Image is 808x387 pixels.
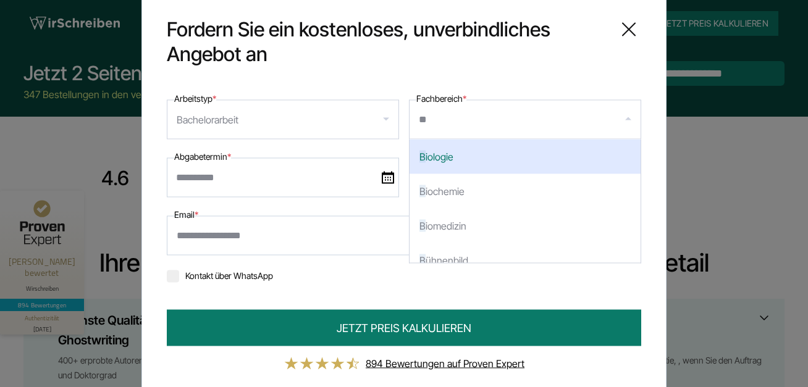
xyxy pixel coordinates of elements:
span: B [419,254,426,266]
div: iochemie [410,173,641,208]
span: B [419,185,426,197]
label: Arbeitstyp [174,91,216,106]
button: JETZT PREIS KALKULIEREN [167,309,641,346]
label: Email [174,207,198,222]
div: iologie [410,139,641,173]
div: Bachelorarbeit [177,109,238,129]
label: Kontakt über WhatsApp [167,270,273,280]
img: date [382,171,394,183]
span: Fordern Sie ein kostenloses, unverbindliches Angebot an [167,17,607,66]
label: Fachbereich [416,91,466,106]
label: Abgabetermin [174,149,231,164]
span: B [419,150,426,162]
div: iomedizin [410,208,641,243]
a: 894 Bewertungen auf Proven Expert [366,357,524,369]
input: date [167,157,399,197]
span: B [419,219,426,231]
span: JETZT PREIS KALKULIEREN [337,319,471,336]
div: ühnenbild [410,243,641,277]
